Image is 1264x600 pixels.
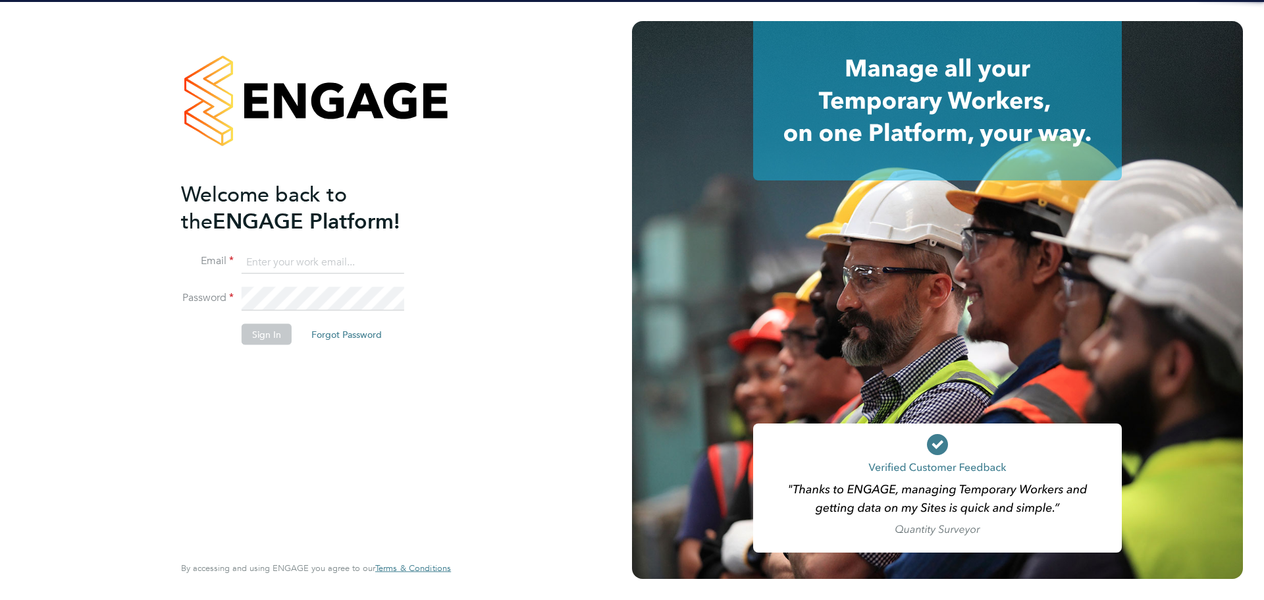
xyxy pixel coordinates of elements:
h2: ENGAGE Platform! [181,180,438,234]
input: Enter your work email... [242,250,404,274]
span: Welcome back to the [181,181,347,234]
label: Password [181,291,234,305]
button: Sign In [242,324,292,345]
a: Terms & Conditions [375,563,451,574]
span: By accessing and using ENGAGE you agree to our [181,562,451,574]
label: Email [181,254,234,268]
button: Forgot Password [301,324,392,345]
span: Terms & Conditions [375,562,451,574]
